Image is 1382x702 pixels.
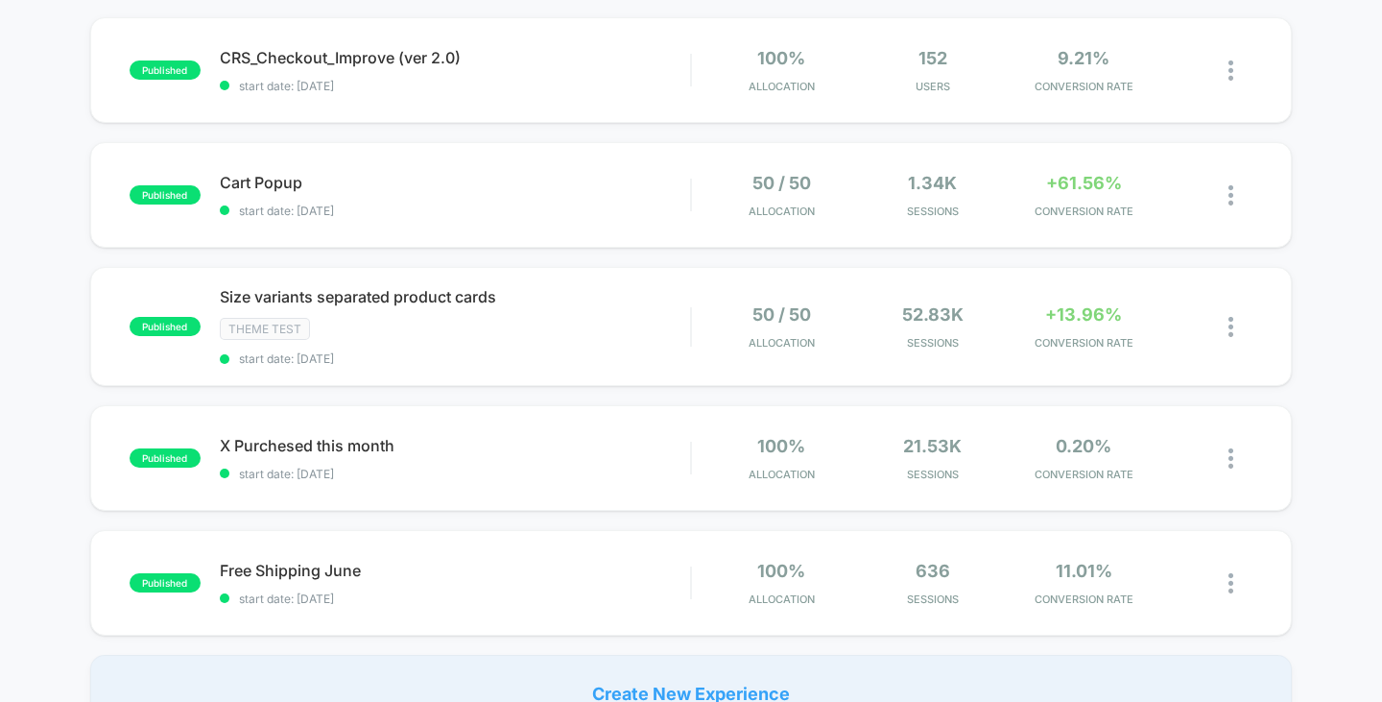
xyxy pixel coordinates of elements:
span: +13.96% [1045,304,1122,325]
span: CONVERSION RATE [1013,205,1155,218]
span: start date: [DATE] [220,592,691,606]
span: 100% [757,436,805,456]
span: Free Shipping June [220,561,691,580]
span: 50 / 50 [752,304,811,325]
span: 1.34k [908,173,957,193]
span: published [130,573,201,593]
span: start date: [DATE] [220,467,691,481]
span: Allocation [749,205,815,218]
span: CRS_Checkout_Improve (ver 2.0) [220,48,691,67]
span: Cart Popup [220,173,691,192]
span: start date: [DATE] [220,204,691,218]
span: 52.83k [902,304,964,325]
span: published [130,317,201,336]
span: published [130,185,201,205]
span: start date: [DATE] [220,79,691,93]
span: 100% [757,48,805,68]
img: close [1228,448,1233,469]
img: close [1228,573,1233,593]
span: 636 [916,561,950,581]
span: +61.56% [1046,173,1122,193]
img: close [1228,317,1233,337]
span: 9.21% [1058,48,1109,68]
span: Allocation [749,80,815,93]
span: 11.01% [1056,561,1112,581]
span: published [130,61,201,80]
img: close [1228,185,1233,206]
span: 21.53k [903,436,962,456]
span: Theme Test [220,318,310,340]
span: 100% [757,561,805,581]
span: Size variants separated product cards [220,287,691,306]
span: Allocation [749,468,815,481]
span: CONVERSION RATE [1013,593,1155,606]
span: X Purchesed this month [220,436,691,455]
span: CONVERSION RATE [1013,80,1155,93]
span: Allocation [749,593,815,606]
span: Sessions [862,336,1003,350]
span: 152 [918,48,947,68]
span: start date: [DATE] [220,351,691,366]
span: 50 / 50 [752,173,811,193]
span: 0.20% [1056,436,1111,456]
span: Sessions [862,593,1003,606]
span: Users [862,80,1003,93]
span: published [130,448,201,468]
span: Allocation [749,336,815,350]
span: Sessions [862,468,1003,481]
span: Sessions [862,205,1003,218]
img: close [1228,61,1233,81]
span: CONVERSION RATE [1013,336,1155,350]
span: CONVERSION RATE [1013,468,1155,481]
